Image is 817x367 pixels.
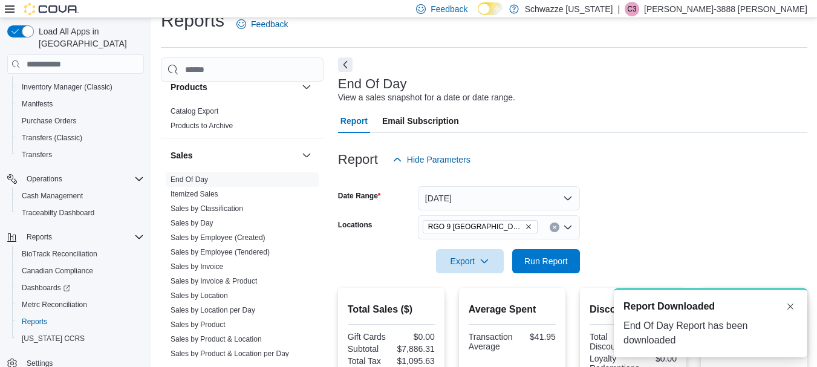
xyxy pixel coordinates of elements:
[469,302,556,317] h2: Average Spent
[171,149,193,161] h3: Sales
[12,129,149,146] button: Transfers (Classic)
[17,314,144,329] span: Reports
[436,249,504,273] button: Export
[12,279,149,296] a: Dashboards
[617,2,620,16] p: |
[171,175,208,184] a: End Of Day
[22,283,70,293] span: Dashboards
[517,332,555,342] div: $41.95
[17,264,98,278] a: Canadian Compliance
[171,291,228,300] span: Sales by Location
[22,300,87,310] span: Metrc Reconciliation
[12,262,149,279] button: Canadian Compliance
[17,297,92,312] a: Metrc Reconciliation
[512,249,580,273] button: Run Report
[22,266,93,276] span: Canadian Compliance
[17,331,144,346] span: Washington CCRS
[12,112,149,129] button: Purchase Orders
[431,3,467,15] span: Feedback
[17,314,52,329] a: Reports
[232,12,293,36] a: Feedback
[623,299,715,314] span: Report Downloaded
[171,247,270,257] span: Sales by Employee (Tendered)
[17,114,82,128] a: Purchase Orders
[12,79,149,96] button: Inventory Manager (Classic)
[407,154,470,166] span: Hide Parameters
[171,349,289,358] a: Sales by Product & Location per Day
[161,8,224,33] h1: Reports
[34,25,144,50] span: Load All Apps in [GEOGRAPHIC_DATA]
[22,230,57,244] button: Reports
[17,97,57,111] a: Manifests
[251,18,288,30] span: Feedback
[17,264,144,278] span: Canadian Compliance
[22,191,83,201] span: Cash Management
[394,332,435,342] div: $0.00
[469,332,513,351] div: Transaction Average
[388,148,475,172] button: Hide Parameters
[17,206,144,220] span: Traceabilty Dashboard
[171,277,257,285] a: Sales by Invoice & Product
[171,81,207,93] h3: Products
[171,335,262,343] a: Sales by Product & Location
[171,218,213,228] span: Sales by Day
[22,99,53,109] span: Manifests
[338,57,353,72] button: Next
[22,172,144,186] span: Operations
[171,204,243,213] a: Sales by Classification
[478,2,503,15] input: Dark Mode
[22,82,112,92] span: Inventory Manager (Classic)
[171,81,297,93] button: Products
[171,149,297,161] button: Sales
[171,320,226,330] span: Sales by Product
[22,317,47,326] span: Reports
[22,208,94,218] span: Traceabilty Dashboard
[338,152,378,167] h3: Report
[161,104,324,138] div: Products
[171,276,257,286] span: Sales by Invoice & Product
[171,248,270,256] a: Sales by Employee (Tendered)
[12,96,149,112] button: Manifests
[171,320,226,329] a: Sales by Product
[17,114,144,128] span: Purchase Orders
[12,296,149,313] button: Metrc Reconciliation
[394,356,435,366] div: $1,095.63
[22,230,144,244] span: Reports
[17,297,144,312] span: Metrc Reconciliation
[27,232,52,242] span: Reports
[783,299,798,314] button: Dismiss toast
[171,122,233,130] a: Products to Archive
[348,356,389,366] div: Total Tax
[27,174,62,184] span: Operations
[17,80,117,94] a: Inventory Manager (Classic)
[171,106,218,116] span: Catalog Export
[12,204,149,221] button: Traceabilty Dashboard
[171,262,223,271] span: Sales by Invoice
[338,77,407,91] h3: End Of Day
[17,131,87,145] a: Transfers (Classic)
[17,206,99,220] a: Traceabilty Dashboard
[171,189,218,199] span: Itemized Sales
[340,109,368,133] span: Report
[524,255,568,267] span: Run Report
[22,334,85,343] span: [US_STATE] CCRS
[171,107,218,115] a: Catalog Export
[171,121,233,131] span: Products to Archive
[348,332,389,342] div: Gift Cards
[299,80,314,94] button: Products
[171,262,223,271] a: Sales by Invoice
[12,313,149,330] button: Reports
[17,131,144,145] span: Transfers (Classic)
[171,190,218,198] a: Itemized Sales
[423,220,538,233] span: RGO 9 Las Vegas
[17,80,144,94] span: Inventory Manager (Classic)
[17,281,144,295] span: Dashboards
[348,344,389,354] div: Subtotal
[550,222,559,232] button: Clear input
[171,306,255,314] a: Sales by Location per Day
[17,97,144,111] span: Manifests
[2,171,149,187] button: Operations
